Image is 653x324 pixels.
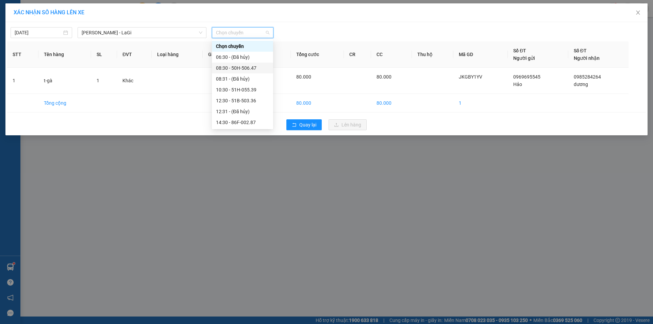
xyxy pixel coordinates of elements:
span: Hồ Chí Minh - LaGi [82,28,202,38]
span: 80.000 [296,74,311,80]
span: JKGBY1YV [459,74,482,80]
span: environment [3,38,8,42]
td: 80.000 [371,94,412,113]
th: Ghi chú [203,41,246,68]
button: rollbackQuay lại [286,119,322,130]
th: SL [91,41,117,68]
span: 0985284264 [574,74,601,80]
span: 0969695545 [513,74,540,80]
span: Số ĐT [574,48,587,53]
th: Thu hộ [412,41,453,68]
span: rollback [292,122,297,128]
th: CR [344,41,371,68]
div: 08:31 - (Đã hủy) [216,75,269,83]
span: close [635,10,641,15]
span: Quay lại [299,121,316,129]
div: 12:31 - (Đã hủy) [216,108,269,115]
div: Chọn chuyến [216,42,269,50]
th: ĐVT [117,41,151,68]
span: Hảo [513,82,522,87]
td: Khác [117,68,151,94]
span: 80.000 [376,74,391,80]
td: 1 [7,68,38,94]
span: Chọn chuyến [216,28,269,38]
div: 14:30 - 86F-002.87 [216,119,269,126]
th: Tên hàng [38,41,91,68]
div: Chọn chuyến [212,41,273,52]
b: 33 Bác Ái, P Phước Hội, TX Lagi [47,37,88,50]
th: STT [7,41,38,68]
div: 08:30 - 50H-506.47 [216,64,269,72]
th: Loại hàng [152,41,203,68]
span: Số ĐT [513,48,526,53]
li: VP LaGi [47,29,90,36]
span: down [199,31,203,35]
button: uploadLên hàng [329,119,367,130]
th: CC [371,41,412,68]
th: Mã GD [453,41,508,68]
td: 80.000 [291,94,344,113]
div: 10:30 - 51H-055.39 [216,86,269,93]
span: Người nhận [574,55,600,61]
span: Người gửi [513,55,535,61]
button: Close [629,3,648,22]
b: 148/31 [PERSON_NAME], P6, Q Gò Vấp [3,37,41,58]
span: XÁC NHẬN SỐ HÀNG LÊN XE [14,9,84,16]
li: Mỹ Loan [3,3,99,16]
span: dương [574,82,588,87]
li: VP Gò Vấp [3,29,47,36]
td: 1 [453,94,508,113]
input: 13/10/2025 [15,29,62,36]
span: 1 [97,78,99,83]
span: environment [47,38,52,42]
td: Tổng cộng [38,94,91,113]
div: 06:30 - (Đã hủy) [216,53,269,61]
th: Tổng cước [291,41,344,68]
td: t-gà [38,68,91,94]
img: logo.jpg [3,3,27,27]
div: 12:30 - 51B-503.36 [216,97,269,104]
